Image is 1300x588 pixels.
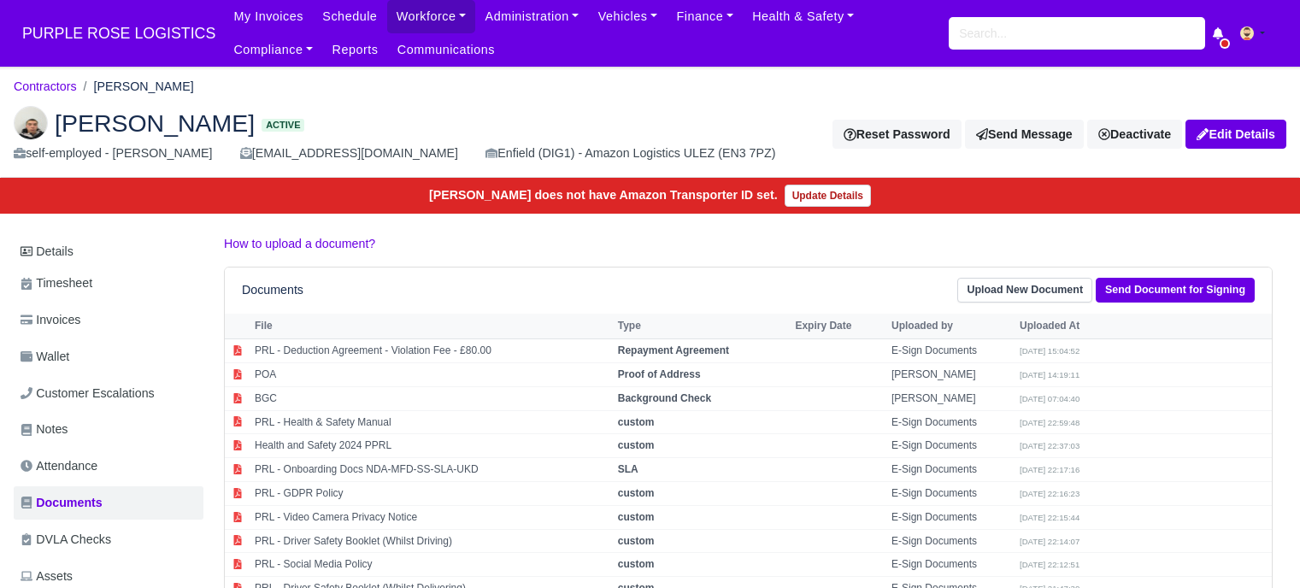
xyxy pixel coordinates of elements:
[21,273,92,293] span: Timesheet
[887,529,1015,553] td: E-Sign Documents
[250,314,614,339] th: File
[1020,560,1079,569] small: [DATE] 22:12:51
[250,386,614,410] td: BGC
[14,523,203,556] a: DVLA Checks
[1020,370,1079,379] small: [DATE] 14:19:11
[14,303,203,337] a: Invoices
[1087,120,1182,149] a: Deactivate
[1020,465,1079,474] small: [DATE] 22:17:16
[618,558,655,570] strong: custom
[1096,278,1255,303] a: Send Document for Signing
[21,456,97,476] span: Attendance
[1020,489,1079,498] small: [DATE] 22:16:23
[242,283,303,297] h6: Documents
[21,493,103,513] span: Documents
[322,33,387,67] a: Reports
[1215,506,1300,588] iframe: Chat Widget
[21,567,73,586] span: Assets
[250,482,614,506] td: PRL - GDPR Policy
[887,482,1015,506] td: E-Sign Documents
[887,314,1015,339] th: Uploaded by
[14,377,203,410] a: Customer Escalations
[965,120,1084,149] a: Send Message
[832,120,961,149] button: Reset Password
[388,33,505,67] a: Communications
[957,278,1092,303] a: Upload New Document
[224,33,322,67] a: Compliance
[224,237,375,250] a: How to upload a document?
[250,505,614,529] td: PRL - Video Camera Privacy Notice
[250,434,614,458] td: Health and Safety 2024 PPRL
[887,553,1015,577] td: E-Sign Documents
[618,368,701,380] strong: Proof of Address
[887,505,1015,529] td: E-Sign Documents
[14,450,203,483] a: Attendance
[14,486,203,520] a: Documents
[14,144,213,163] div: self-employed - [PERSON_NAME]
[21,310,80,330] span: Invoices
[618,487,655,499] strong: custom
[250,410,614,434] td: PRL - Health & Safety Manual
[1020,418,1079,427] small: [DATE] 22:59:48
[1020,513,1079,522] small: [DATE] 22:15:44
[618,535,655,547] strong: custom
[485,144,775,163] div: Enfield (DIG1) - Amazon Logistics ULEZ (EN3 7PZ)
[785,185,871,207] a: Update Details
[1185,120,1286,149] a: Edit Details
[250,363,614,387] td: POA
[1015,314,1144,339] th: Uploaded At
[55,111,255,135] span: [PERSON_NAME]
[618,439,655,451] strong: custom
[887,410,1015,434] td: E-Sign Documents
[262,119,304,132] span: Active
[1020,441,1079,450] small: [DATE] 22:37:03
[887,386,1015,410] td: [PERSON_NAME]
[14,236,203,268] a: Details
[14,267,203,300] a: Timesheet
[949,17,1205,50] input: Search...
[21,530,111,550] span: DVLA Checks
[14,340,203,373] a: Wallet
[618,344,729,356] strong: Repayment Agreement
[1,92,1299,178] div: Maksym Dmytryshyn
[21,347,69,367] span: Wallet
[618,511,655,523] strong: custom
[250,339,614,363] td: PRL - Deduction Agreement - Violation Fee - £80.00
[887,434,1015,458] td: E-Sign Documents
[240,144,458,163] div: [EMAIL_ADDRESS][DOMAIN_NAME]
[791,314,887,339] th: Expiry Date
[614,314,791,339] th: Type
[618,463,638,475] strong: SLA
[1020,346,1079,356] small: [DATE] 15:04:52
[618,416,655,428] strong: custom
[250,529,614,553] td: PRL - Driver Safety Booklet (Whilst Driving)
[1020,394,1079,403] small: [DATE] 07:04:40
[21,384,155,403] span: Customer Escalations
[14,413,203,446] a: Notes
[1020,537,1079,546] small: [DATE] 22:14:07
[887,458,1015,482] td: E-Sign Documents
[618,392,711,404] strong: Background Check
[14,16,224,50] span: PURPLE ROSE LOGISTICS
[21,420,68,439] span: Notes
[250,553,614,577] td: PRL - Social Media Policy
[887,339,1015,363] td: E-Sign Documents
[77,77,194,97] li: [PERSON_NAME]
[250,458,614,482] td: PRL - Onboarding Docs NDA-MFD-SS-SLA-UKD
[14,79,77,93] a: Contractors
[14,17,224,50] a: PURPLE ROSE LOGISTICS
[887,363,1015,387] td: [PERSON_NAME]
